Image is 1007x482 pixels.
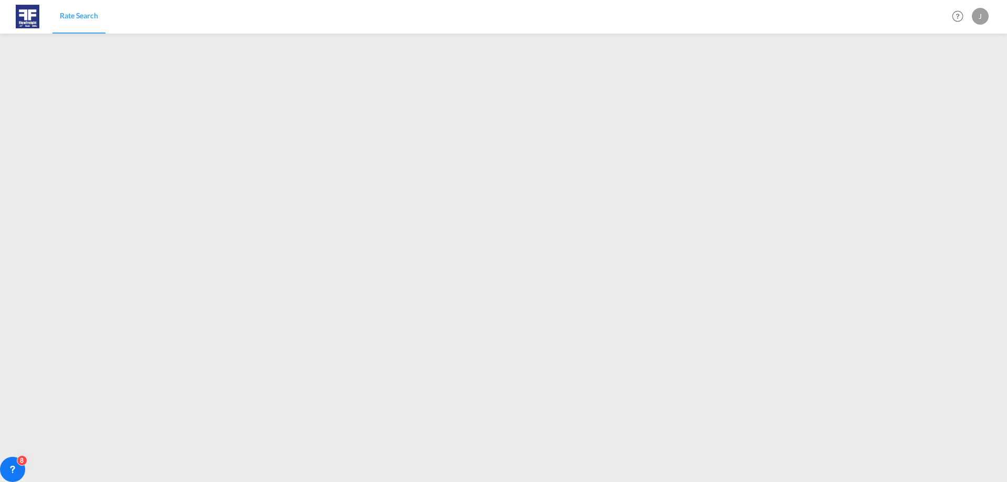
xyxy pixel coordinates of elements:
[972,8,989,25] div: J
[949,7,972,26] div: Help
[949,7,967,25] span: Help
[60,11,98,20] span: Rate Search
[16,5,39,28] img: c5c165f09e5811eeb82c377d2fa6103f.JPG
